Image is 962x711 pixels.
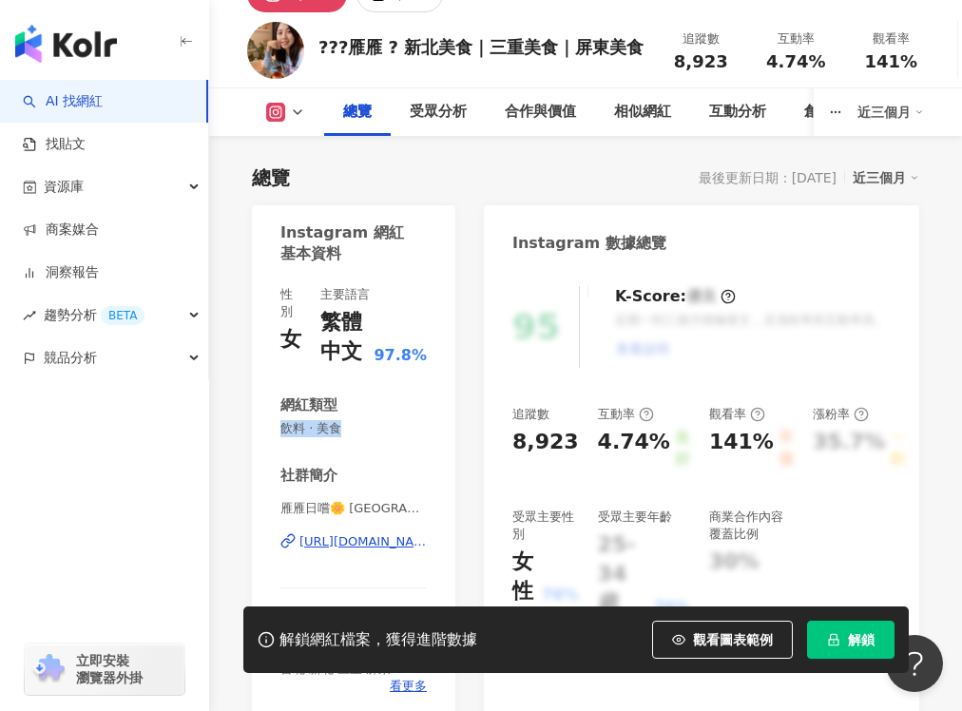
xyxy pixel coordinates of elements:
[853,165,919,190] div: 近三個月
[76,652,143,686] span: 立即安裝 瀏覽器外掛
[15,25,117,63] img: logo
[855,29,927,48] div: 觀看率
[343,101,372,124] div: 總覽
[804,101,890,124] div: 創作內容分析
[23,92,103,111] a: searchAI 找網紅
[410,101,467,124] div: 受眾分析
[598,406,654,423] div: 互動率
[512,509,579,543] div: 受眾主要性別
[23,135,86,154] a: 找貼文
[766,52,825,71] span: 4.74%
[693,632,773,647] span: 觀看圖表範例
[615,286,736,307] div: K-Score :
[279,630,477,650] div: 解鎖網紅檔案，獲得進階數據
[320,308,369,367] div: 繁體中文
[280,500,427,517] span: 雁雁日嚐🌼 [GEOGRAPHIC_DATA]東｜美食旅遊 | yen_dailylife
[614,101,671,124] div: 相似網紅
[390,678,427,695] span: 看更多
[44,165,84,208] span: 資源庫
[280,466,337,486] div: 社群簡介
[512,406,549,423] div: 追蹤數
[247,22,304,79] img: KOL Avatar
[23,263,99,282] a: 洞察報告
[760,29,832,48] div: 互動率
[280,325,301,355] div: 女
[807,621,895,659] button: 解鎖
[652,621,793,659] button: 觀看圖表範例
[598,428,670,471] div: 4.74%
[30,654,67,684] img: chrome extension
[664,29,737,48] div: 追蹤數
[23,221,99,240] a: 商案媒合
[101,306,144,325] div: BETA
[512,548,537,606] div: 女性
[318,35,644,59] div: ???雁雁 ? 新北美食｜三重美食｜屏東美食
[44,294,144,336] span: 趨勢分析
[505,101,576,124] div: 合作與價值
[709,101,766,124] div: 互動分析
[699,170,837,185] div: 最後更新日期：[DATE]
[280,533,427,550] a: [URL][DOMAIN_NAME]
[512,233,666,254] div: Instagram 數據總覽
[280,395,337,415] div: 網紅類型
[709,509,794,543] div: 商業合作內容覆蓋比例
[280,222,417,265] div: Instagram 網紅基本資料
[848,632,875,647] span: 解鎖
[709,428,774,471] div: 141%
[674,51,728,71] span: 8,923
[299,533,427,550] div: [URL][DOMAIN_NAME]
[709,406,765,423] div: 觀看率
[865,52,918,71] span: 141%
[374,345,427,366] span: 97.8%
[23,309,36,322] span: rise
[252,164,290,191] div: 總覽
[320,286,370,303] div: 主要語言
[827,633,840,646] span: lock
[44,336,97,379] span: 競品分析
[857,97,924,127] div: 近三個月
[512,428,579,457] div: 8,923
[280,286,301,320] div: 性別
[813,406,869,423] div: 漲粉率
[598,509,672,526] div: 受眾主要年齡
[280,420,427,437] span: 飲料 · 美食
[25,644,184,695] a: chrome extension立即安裝 瀏覽器外掛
